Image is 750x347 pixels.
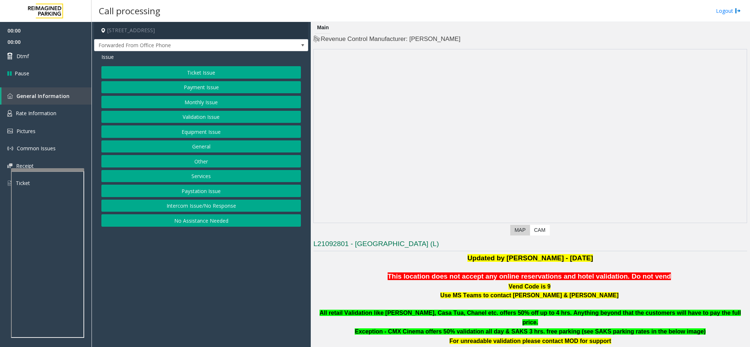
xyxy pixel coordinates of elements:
label: CAM [530,225,550,235]
button: Intercom Issue/No Response [101,200,301,212]
button: Equipment Issue [101,125,301,138]
button: Ticket Issue [101,66,301,79]
b: For unreadable validation please contact MOD for support [449,338,611,344]
span: General Information [16,93,70,99]
img: 'icon' [7,110,12,117]
button: No Assistance Needed [101,214,301,227]
span: Common Issues [17,145,56,152]
span: Issue [101,53,114,61]
span: Dtmf [16,52,29,60]
b: All retail Validation like [PERSON_NAME], Casa Tua, Chanel etc. offers 50% off up to 4 hrs. Anyth... [320,310,741,325]
h4: Revenue Control Manufacturer: [PERSON_NAME] [313,35,747,44]
span: Forwarded From Office Phone [94,39,265,51]
span: Vend Code is 9 [508,283,551,290]
button: Monthly Issue [101,96,301,108]
span: Pause [15,69,29,77]
h3: Call processing [95,2,164,20]
span: . Do not vend [628,272,671,280]
button: Paystation Issue [101,185,301,197]
span: Use MS Teams to contact [PERSON_NAME] & [PERSON_NAME] [440,292,619,298]
span: This location does not accept any online reservations and hotel validation [388,272,628,280]
button: Other [101,155,301,167]
button: Payment Issue [101,81,301,94]
img: 'icon' [7,180,12,186]
img: 'icon' [7,129,13,133]
a: General Information [1,87,92,105]
div: Main [315,22,331,34]
img: 'icon' [7,93,13,99]
h4: [STREET_ADDRESS] [94,22,308,39]
img: logout [735,7,741,15]
img: 'icon' [7,146,13,151]
span: Updated by [PERSON_NAME] - [DATE] [467,254,593,262]
span: Rate Information [16,110,56,117]
b: Exception - CMX Cinema offers 50% validation all day & SAKS 3 hrs. free parking (see SAKS parking... [355,328,705,335]
span: Pictures [16,128,36,135]
label: Map [510,225,530,235]
button: Validation Issue [101,111,301,123]
button: General [101,140,301,153]
span: Receipt [16,162,34,169]
h3: L21092801 - [GEOGRAPHIC_DATA] (L) [313,239,747,251]
button: Services [101,170,301,182]
a: Logout [716,7,741,15]
img: 'icon' [7,163,12,168]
